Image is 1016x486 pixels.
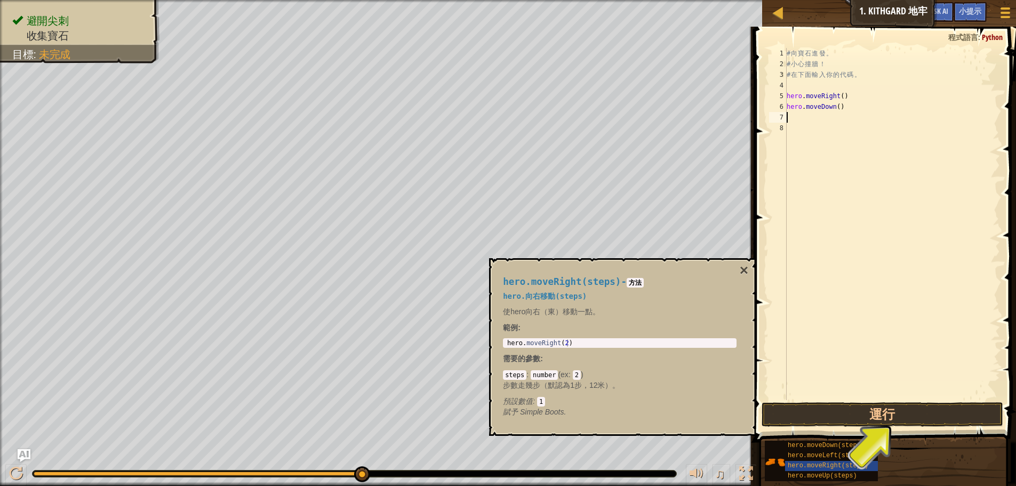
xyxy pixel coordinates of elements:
span: ♫ [715,466,725,482]
span: hero.moveRight(steps) [503,276,621,287]
span: 避開尖刺 [27,15,68,27]
span: 賦予 [503,408,520,416]
div: 4 [769,80,787,91]
span: hero.moveDown(steps) [788,442,865,449]
span: hero.moveRight(steps) [788,462,868,469]
div: 3 [769,69,787,80]
p: 使hero向右（東）移動一點。 [503,306,737,317]
span: hero.moveLeft(steps) [788,452,865,459]
span: Ask AI [930,6,948,16]
li: 避開尖刺 [12,13,148,28]
span: 收集寶石 [27,30,68,42]
button: 切換全螢幕 [735,464,757,486]
button: Ctrl + P: Pause [5,464,27,486]
span: 需要的參數 [503,354,540,363]
code: 1 [537,397,545,407]
span: hero.moveUp(steps) [788,472,857,480]
span: 預設數值 [503,397,533,405]
strong: : [503,323,521,332]
li: 收集寶石 [12,28,148,43]
button: Ask AI [925,2,954,22]
span: 程式語言 [948,32,978,42]
span: ex [561,370,569,379]
div: 8 [769,123,787,133]
h4: - [503,277,737,287]
span: : [526,370,531,379]
div: 2 [769,59,787,69]
span: Python [982,32,1003,42]
span: : [533,397,537,405]
div: ( ) [503,369,737,407]
button: 運行 [762,402,1003,427]
span: 目標 [12,49,33,60]
em: Simple Boots. [503,408,566,416]
code: 方法 [627,278,644,288]
button: Ask AI [18,449,30,462]
img: portrait.png [765,452,785,472]
div: 1 [769,48,787,59]
button: ♫ [713,464,731,486]
p: 步數走幾步（默認為1步，12米）。 [503,380,737,391]
code: 2 [573,370,581,380]
span: 小提示 [959,6,981,16]
div: 7 [769,112,787,123]
div: 6 [769,101,787,112]
span: : [978,32,982,42]
span: : [33,49,39,60]
span: hero.向右移動(steps) [503,292,587,300]
div: 5 [769,91,787,101]
code: number [531,370,558,380]
span: : [569,370,573,379]
button: 調整音量 [686,464,707,486]
span: 範例 [503,323,518,332]
button: × [740,263,748,278]
span: : [540,354,543,363]
span: 未完成 [39,49,70,60]
code: steps [503,370,526,380]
